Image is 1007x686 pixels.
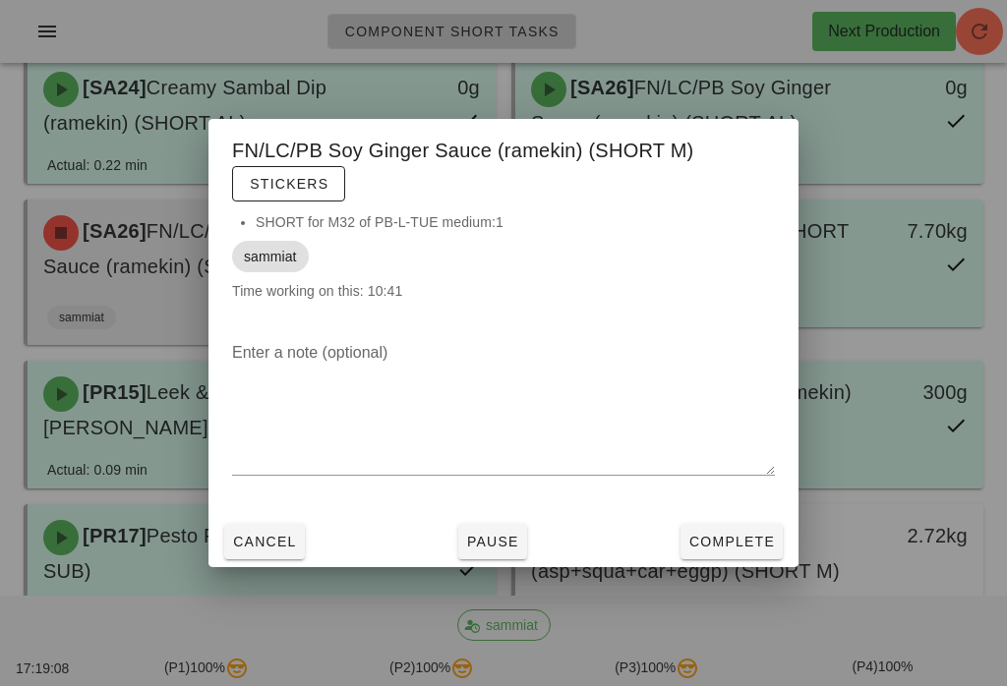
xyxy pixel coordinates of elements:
[232,166,345,201] button: Stickers
[244,241,297,272] span: sammiat
[249,176,328,192] span: Stickers
[466,534,519,549] span: Pause
[458,524,527,559] button: Pause
[681,524,783,559] button: Complete
[224,524,305,559] button: Cancel
[208,119,799,211] div: FN/LC/PB Soy Ginger Sauce (ramekin) (SHORT M)
[208,211,799,321] div: Time working on this: 10:41
[688,534,775,549] span: Complete
[256,211,775,233] li: SHORT for M32 of PB-L-TUE medium:1
[232,534,297,549] span: Cancel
